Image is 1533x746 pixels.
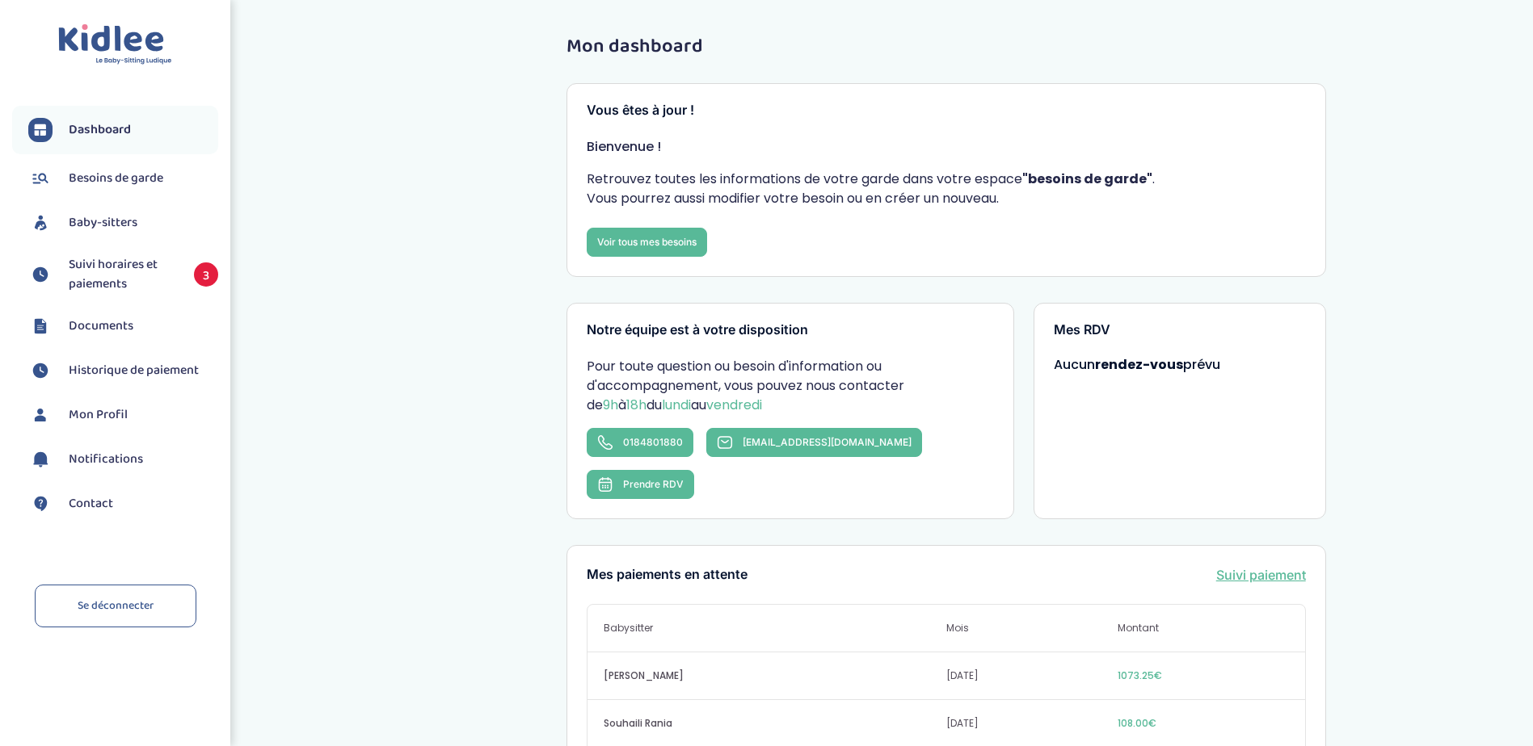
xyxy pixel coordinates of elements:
[28,255,218,294] a: Suivi horaires et paiements 3
[662,396,691,414] span: lundi
[587,137,1306,157] p: Bienvenue !
[28,211,53,235] img: babysitters.svg
[28,403,53,427] img: profil.svg
[587,428,693,457] a: 0184801880
[626,396,646,414] span: 18h
[58,24,172,65] img: logo.svg
[28,118,53,142] img: dashboard.svg
[28,314,218,338] a: Documents
[28,403,218,427] a: Mon Profil
[69,361,199,380] span: Historique de paiement
[1216,565,1306,585] a: Suivi paiement
[28,314,53,338] img: documents.svg
[587,170,1306,208] p: Retrouvez toutes les informations de votre garde dans votre espace . Vous pourrez aussi modifier ...
[194,262,218,287] span: 3
[603,396,618,414] span: 9h
[69,169,163,188] span: Besoins de garde
[1022,170,1152,188] strong: "besoins de garde"
[35,585,196,627] a: Se déconnecter
[587,357,994,415] p: Pour toute question ou besoin d'information ou d'accompagnement, vous pouvez nous contacter de à ...
[587,568,748,582] h3: Mes paiements en attente
[566,36,1326,57] h1: Mon dashboard
[28,358,53,383] img: suivihoraire.svg
[69,255,178,294] span: Suivi horaires et paiements
[28,262,53,287] img: suivihoraire.svg
[28,447,53,471] img: notification.svg
[946,621,1118,635] span: Mois
[28,211,218,235] a: Baby-sitters
[706,396,762,414] span: vendredi
[604,716,946,731] span: Souhaili Rania
[69,120,131,140] span: Dashboard
[623,478,684,490] span: Prendre RDV
[1054,323,1306,337] h3: Mes RDV
[604,668,946,683] span: [PERSON_NAME]
[1095,355,1183,374] strong: rendez-vous
[69,316,133,336] span: Documents
[1118,621,1289,635] span: Montant
[946,716,1118,731] span: [DATE]
[69,213,137,233] span: Baby-sitters
[69,450,143,469] span: Notifications
[587,323,994,337] h3: Notre équipe est à votre disposition
[623,436,683,448] span: 0184801880
[28,166,218,191] a: Besoins de garde
[946,668,1118,683] span: [DATE]
[1054,355,1220,374] span: Aucun prévu
[1118,716,1289,731] span: 108.00€
[587,103,1306,118] h3: Vous êtes à jour !
[587,228,707,257] a: Voir tous mes besoins
[28,118,218,142] a: Dashboard
[743,436,912,448] span: [EMAIL_ADDRESS][DOMAIN_NAME]
[28,358,218,383] a: Historique de paiement
[604,621,946,635] span: Babysitter
[1118,668,1289,683] span: 1073.25€
[706,428,922,457] a: [EMAIL_ADDRESS][DOMAIN_NAME]
[69,494,113,513] span: Contact
[28,492,218,516] a: Contact
[28,447,218,471] a: Notifications
[69,405,128,425] span: Mon Profil
[28,166,53,191] img: besoin.svg
[28,492,53,516] img: contact.svg
[587,470,694,499] button: Prendre RDV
